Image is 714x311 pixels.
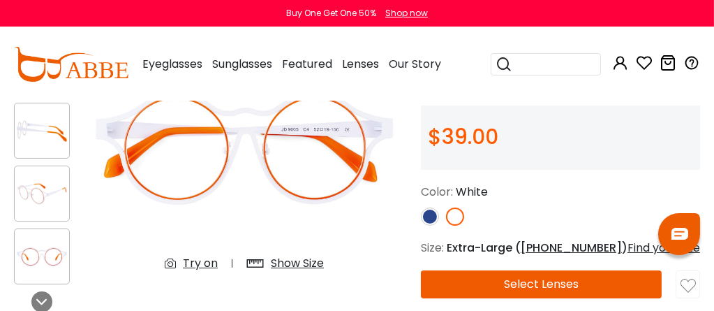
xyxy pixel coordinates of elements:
[271,255,324,272] div: Show Size
[142,56,202,72] span: Eyeglasses
[521,240,622,256] span: [PHONE_NUMBER]
[428,122,498,152] span: $39.00
[421,270,662,298] button: Select Lenses
[671,228,688,240] img: chat
[212,56,272,72] span: Sunglasses
[14,47,128,82] img: abbeglasses.com
[342,56,379,72] span: Lenses
[183,255,218,272] div: Try on
[286,7,376,20] div: Buy One Get One 50%
[447,240,627,256] span: Extra-Large ( )
[389,56,441,72] span: Our Story
[15,180,69,208] img: Centior White Metal Eyeglasses , NosePads Frames from ABBE Glasses
[282,56,332,72] span: Featured
[385,7,428,20] div: Shop now
[15,117,69,145] img: Centior White Metal Eyeglasses , NosePads Frames from ABBE Glasses
[421,184,453,200] span: Color:
[378,7,428,19] a: Shop now
[456,184,488,200] span: White
[421,240,444,256] span: Size:
[680,278,696,294] img: like
[15,243,69,270] img: Centior White Metal Eyeglasses , NosePads Frames from ABBE Glasses
[82,12,407,283] img: Centior White Metal Eyeglasses , NosePads Frames from ABBE Glasses
[627,240,700,256] div: Find your size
